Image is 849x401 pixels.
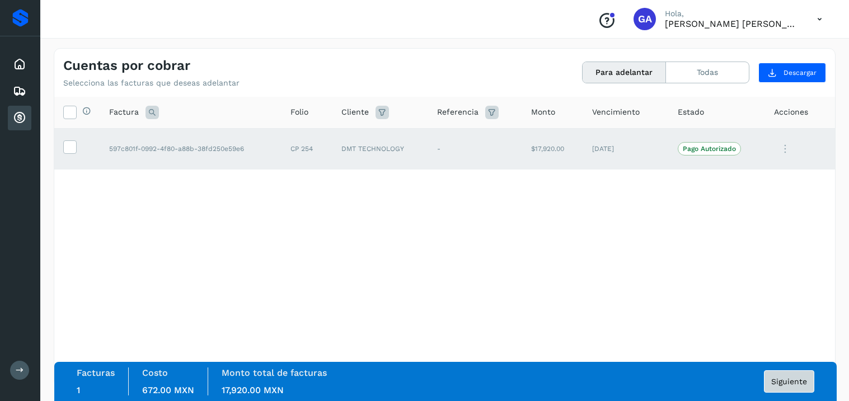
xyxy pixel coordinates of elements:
[109,106,139,118] span: Factura
[774,106,808,118] span: Acciones
[428,128,523,169] td: -
[77,367,115,378] label: Facturas
[583,128,669,169] td: [DATE]
[665,9,799,18] p: Hola,
[77,385,80,395] span: 1
[592,106,640,118] span: Vencimiento
[8,106,31,130] div: Cuentas por cobrar
[290,106,308,118] span: Folio
[522,128,583,169] td: $17,920.00
[8,52,31,77] div: Inicio
[784,68,817,78] span: Descargar
[683,145,736,153] p: Pago Autorizado
[665,18,799,29] p: GABRIELA ARENAS DELGADILLO
[758,63,826,83] button: Descargar
[222,367,327,378] label: Monto total de facturas
[332,128,428,169] td: DMT TECHNOLOGY
[437,106,479,118] span: Referencia
[678,106,704,118] span: Estado
[142,367,168,378] label: Costo
[531,106,555,118] span: Monto
[63,58,190,74] h4: Cuentas por cobrar
[63,78,240,88] p: Selecciona las facturas que deseas adelantar
[142,385,194,395] span: 672.00 MXN
[666,62,749,83] button: Todas
[100,128,282,169] td: 597c801f-0992-4f80-a88b-38fd250e59e6
[341,106,369,118] span: Cliente
[771,378,807,385] span: Siguiente
[764,370,814,393] button: Siguiente
[8,79,31,103] div: Embarques
[282,128,332,169] td: CP 254
[222,385,284,395] span: 17,920.00 MXN
[583,62,666,83] button: Para adelantar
